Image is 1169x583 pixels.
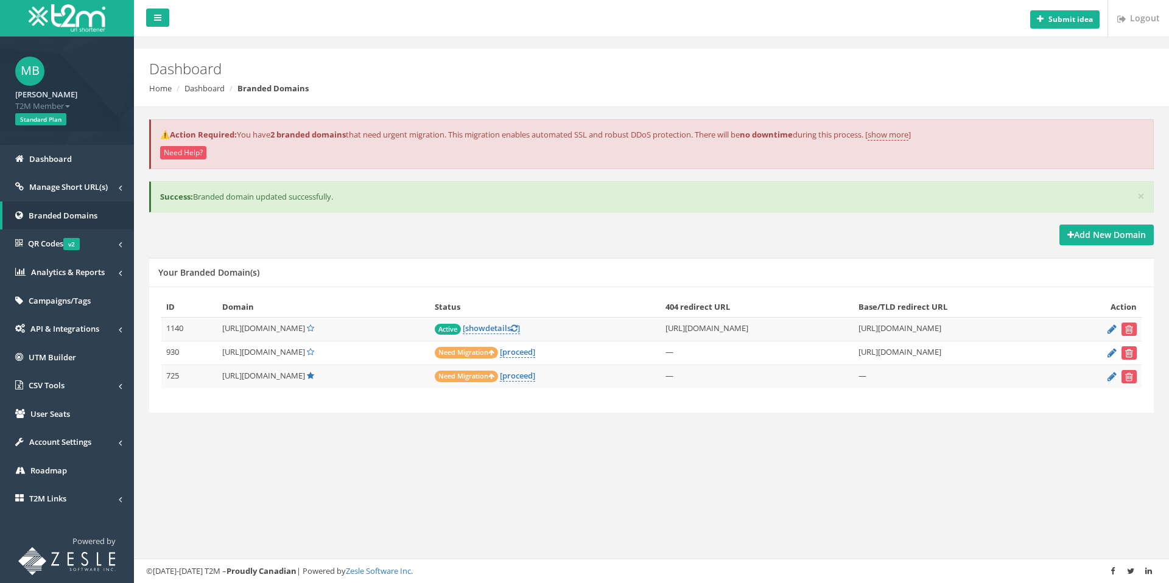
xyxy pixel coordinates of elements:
button: Submit idea [1030,10,1100,29]
span: Powered by [72,536,116,546]
strong: [PERSON_NAME] [15,89,77,100]
th: Domain [217,296,430,318]
a: Set Default [307,323,314,333]
a: [PERSON_NAME] T2M Member [15,86,119,111]
button: × [1137,190,1145,203]
span: T2M Links [29,493,66,504]
span: Branded Domains [29,210,97,221]
span: [URL][DOMAIN_NAME] [222,323,305,333]
td: — [661,365,854,389]
a: Add New Domain [1059,225,1154,245]
p: You have that need urgent migration. This migration enables automated SSL and robust DDoS protect... [160,129,1144,141]
span: Roadmap [30,465,67,476]
strong: Branded Domains [237,83,309,94]
td: [URL][DOMAIN_NAME] [854,341,1060,365]
span: show [465,323,485,333]
a: Dashboard [184,83,225,94]
a: [showdetails] [463,323,520,334]
span: Dashboard [29,153,72,164]
a: Zesle Software Inc. [346,565,413,576]
a: Home [149,83,172,94]
h2: Dashboard [149,61,983,77]
strong: 2 branded domains [270,129,346,140]
span: [URL][DOMAIN_NAME] [222,370,305,381]
b: Submit idea [1048,14,1093,24]
span: Manage Short URL(s) [29,181,108,192]
strong: ⚠️Action Required: [160,129,237,140]
button: Need Help? [160,146,206,159]
span: v2 [63,238,80,250]
strong: Proudly Canadian [226,565,297,576]
span: Standard Plan [15,113,66,125]
th: Base/TLD redirect URL [854,296,1060,318]
div: ©[DATE]-[DATE] T2M – | Powered by [146,565,1157,577]
td: 930 [161,341,217,365]
span: T2M Member [15,100,119,112]
span: Analytics & Reports [31,267,105,278]
strong: no downtime [740,129,793,140]
a: show more [868,129,908,141]
td: 725 [161,365,217,389]
a: [proceed] [500,370,535,382]
th: Status [430,296,660,318]
div: Branded domain updated successfully. [149,181,1154,212]
td: [URL][DOMAIN_NAME] [854,318,1060,341]
th: 404 redirect URL [661,296,854,318]
td: 1140 [161,318,217,341]
td: — [661,341,854,365]
span: Account Settings [29,436,91,447]
span: MB [15,57,44,86]
img: T2M URL Shortener powered by Zesle Software Inc. [18,547,116,575]
span: User Seats [30,408,70,419]
th: ID [161,296,217,318]
b: Success: [160,191,193,202]
td: — [854,365,1060,389]
td: [URL][DOMAIN_NAME] [661,318,854,341]
span: Active [435,324,461,335]
span: Need Migration [435,347,498,358]
a: [proceed] [500,346,535,358]
h5: Your Branded Domain(s) [158,268,259,277]
span: UTM Builder [29,352,76,363]
span: API & Integrations [30,323,99,334]
span: QR Codes [28,238,80,249]
span: Need Migration [435,371,498,382]
strong: Add New Domain [1067,229,1146,240]
img: T2M [29,4,105,32]
span: Campaigns/Tags [29,295,91,306]
th: Action [1060,296,1142,318]
span: [URL][DOMAIN_NAME] [222,346,305,357]
a: Default [307,370,314,381]
a: Set Default [307,346,314,357]
span: CSV Tools [29,380,65,391]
